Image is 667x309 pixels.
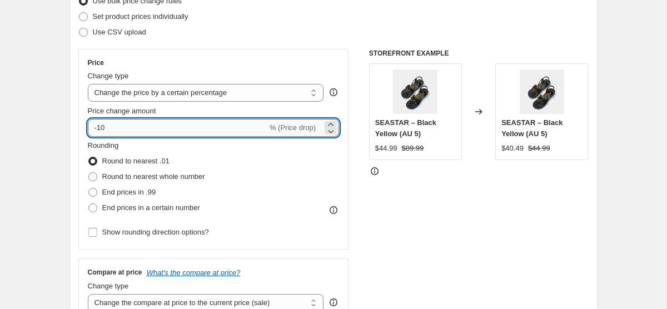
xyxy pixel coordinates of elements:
[375,143,397,154] div: $44.99
[393,69,437,114] img: RED_5361-Edit_80x.jpg
[270,123,316,132] span: % (Price drop)
[328,297,339,308] div: help
[369,49,589,58] h6: STOREFRONT EXAMPLE
[88,141,119,149] span: Rounding
[402,143,424,154] strike: $89.99
[147,268,241,277] button: What's the compare at price?
[375,118,436,138] span: SEASTAR – Black Yellow (AU 5)
[102,157,170,165] span: Round to nearest .01
[328,87,339,98] div: help
[93,28,146,36] span: Use CSV upload
[501,118,563,138] span: SEASTAR – Black Yellow (AU 5)
[102,172,205,181] span: Round to nearest whole number
[102,228,209,236] span: Show rounding direction options?
[528,143,550,154] strike: $44.99
[520,69,564,114] img: RED_5361-Edit_80x.jpg
[93,12,188,21] span: Set product prices individually
[88,58,104,67] h3: Price
[88,268,142,277] h3: Compare at price
[102,188,156,196] span: End prices in .99
[88,119,267,137] input: -15
[501,143,524,154] div: $40.49
[88,107,156,115] span: Price change amount
[88,282,129,290] span: Change type
[102,203,200,212] span: End prices in a certain number
[88,72,129,80] span: Change type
